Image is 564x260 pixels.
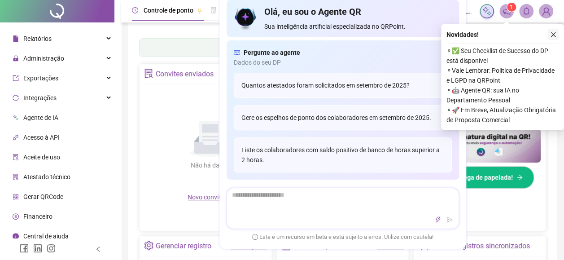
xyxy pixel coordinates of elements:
span: instagram [47,244,56,253]
button: send [444,215,455,225]
span: Exportações [23,75,58,82]
button: Chega de papelada! [445,166,534,189]
span: setting [144,241,153,250]
span: clock-circle [132,7,138,13]
h4: Olá, eu sou o Agente QR [264,6,451,18]
span: info-circle [13,233,19,239]
span: Administração [23,55,64,62]
div: Não há dados [169,160,251,170]
span: Gerar QRCode [23,193,63,200]
span: ⚬ Vale Lembrar: Política de Privacidade e LGPD na QRPoint [446,66,559,85]
span: Relatórios [23,35,52,42]
span: Agente de IA [23,114,58,121]
span: lock [13,55,19,62]
span: api [13,134,19,141]
span: Central de ajuda [23,233,69,240]
span: ⚬ 🤖 Agente QR: sua IA no Departamento Pessoal [446,85,559,105]
span: qrcode [13,194,19,200]
a: Abrir registro [231,242,267,250]
div: Gere os espelhos de ponto dos colaboradores em setembro de 2025. [234,106,452,131]
span: Atestado técnico [23,173,70,181]
span: Chega de papelada! [456,172,513,182]
span: export [13,75,19,81]
span: thunderbolt [435,217,441,223]
span: Sua inteligência artificial especializada no QRPoint. [264,22,451,32]
span: solution [144,69,153,78]
span: Aceite de uso [23,154,60,161]
span: sync [13,95,19,101]
span: file-done [210,7,217,13]
span: notification [503,7,511,15]
div: Gerenciar registro [156,238,211,254]
span: read [234,48,240,58]
span: Integrações [23,94,57,101]
div: Últimos registros sincronizados [430,238,530,254]
span: facebook [20,244,29,253]
span: close [550,31,556,38]
span: file [13,35,19,42]
div: Convites enviados [156,66,214,82]
span: bell [522,7,530,15]
span: Este é um recurso em beta e está sujeito a erros. Utilize com cautela! [252,233,433,242]
sup: 1 [507,3,516,12]
span: Pergunte ao agente [244,48,300,58]
span: ⚬ 🚀 Em Breve, Atualização Obrigatória de Proposta Comercial [446,105,559,125]
span: Controle de ponto [144,7,193,14]
span: 1 [510,4,513,10]
span: exclamation-circle [252,234,258,240]
span: left [95,246,101,252]
div: Liste os colaboradores com saldo positivo de banco de horas superior a 2 horas. [234,138,452,173]
img: icon [234,6,258,32]
span: ⚬ ✅ Seu Checklist de Sucesso do DP está disponível [446,46,559,66]
img: banner%2F02c71560-61a6-44d4-94b9-c8ab97240462.png [438,128,541,163]
span: Novo convite [188,194,232,201]
span: dollar [13,213,19,220]
span: solution [13,174,19,180]
span: arrow-right [516,174,523,181]
span: Dados do seu DP [234,58,452,68]
span: audit [13,154,19,160]
button: thunderbolt [433,215,443,225]
a: Ver todos [377,242,404,250]
img: sparkle-icon.fc2bf0ac1784a2077858766a79e2daf3.svg [482,6,492,16]
img: 82075 [539,4,553,18]
div: Quantos atestados foram solicitados em setembro de 2025? [234,73,452,98]
span: Novidades ! [446,30,479,40]
span: linkedin [33,244,42,253]
span: Financeiro [23,213,52,220]
span: Acesso à API [23,134,60,141]
span: pushpin [197,8,202,13]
